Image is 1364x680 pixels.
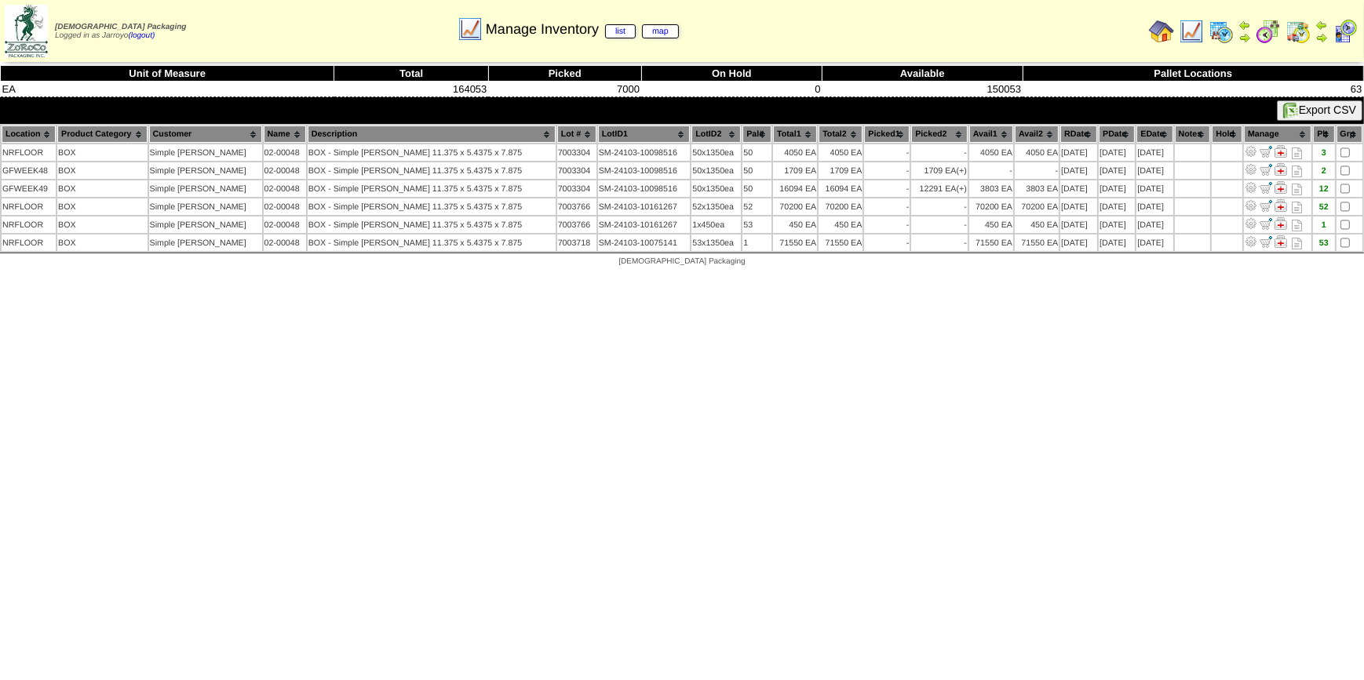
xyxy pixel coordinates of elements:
[1015,216,1059,233] td: 450 EA
[1060,125,1097,143] th: RDate
[308,216,556,233] td: BOX - Simple [PERSON_NAME] 11.375 x 5.4375 x 7.875
[1099,144,1135,161] td: [DATE]
[1099,198,1135,215] td: [DATE]
[598,162,691,179] td: SM-24103-10098516
[819,216,863,233] td: 450 EA
[1292,184,1302,195] i: Note
[1275,145,1287,158] img: Manage Hold
[308,180,556,197] td: BOX - Simple [PERSON_NAME] 11.375 x 5.4375 x 7.875
[57,144,147,161] td: BOX
[557,125,596,143] th: Lot #
[864,144,910,161] td: -
[969,235,1013,251] td: 71550 EA
[1060,180,1097,197] td: [DATE]
[308,144,556,161] td: BOX - Simple [PERSON_NAME] 11.375 x 5.4375 x 7.875
[57,235,147,251] td: BOX
[1314,202,1333,212] div: 52
[819,235,863,251] td: 71550 EA
[1245,235,1257,248] img: Adjust
[334,82,489,97] td: 164053
[822,66,1023,82] th: Available
[618,257,745,266] span: [DEMOGRAPHIC_DATA] Packaging
[1015,198,1059,215] td: 70200 EA
[598,180,691,197] td: SM-24103-10098516
[1015,235,1059,251] td: 71550 EA
[55,23,186,31] span: [DEMOGRAPHIC_DATA] Packaging
[598,216,691,233] td: SM-24103-10161267
[458,16,483,42] img: line_graph.gif
[1060,144,1097,161] td: [DATE]
[1015,144,1059,161] td: 4050 EA
[1238,19,1251,31] img: arrowleft.gif
[1060,216,1097,233] td: [DATE]
[1060,162,1097,179] td: [DATE]
[641,66,822,82] th: On Hold
[149,180,262,197] td: Simple [PERSON_NAME]
[598,144,691,161] td: SM-24103-10098516
[488,82,641,97] td: 7000
[149,144,262,161] td: Simple [PERSON_NAME]
[1292,165,1302,177] i: Note
[486,21,679,38] span: Manage Inventory
[911,162,968,179] td: 1709 EA
[1099,125,1135,143] th: PDate
[969,198,1013,215] td: 70200 EA
[1099,235,1135,251] td: [DATE]
[957,184,967,194] div: (+)
[911,180,968,197] td: 12291 EA
[1333,19,1358,44] img: calendarcustomer.gif
[334,66,489,82] th: Total
[2,125,56,143] th: Location
[1,66,334,82] th: Unit of Measure
[1314,166,1333,176] div: 2
[57,162,147,179] td: BOX
[1275,217,1287,230] img: Manage Hold
[1260,181,1272,194] img: Move
[969,180,1013,197] td: 3803 EA
[773,144,817,161] td: 4050 EA
[1245,181,1257,194] img: Adjust
[308,235,556,251] td: BOX - Simple [PERSON_NAME] 11.375 x 5.4375 x 7.875
[1337,125,1362,143] th: Grp
[1292,238,1302,249] i: Note
[1099,162,1135,179] td: [DATE]
[1245,163,1257,176] img: Adjust
[1136,180,1173,197] td: [DATE]
[819,198,863,215] td: 70200 EA
[1023,82,1363,97] td: 63
[1099,216,1135,233] td: [DATE]
[1292,220,1302,231] i: Note
[1314,184,1333,194] div: 12
[1277,100,1362,121] button: Export CSV
[1136,216,1173,233] td: [DATE]
[773,125,817,143] th: Total1
[149,198,262,215] td: Simple [PERSON_NAME]
[773,235,817,251] td: 71550 EA
[1015,125,1059,143] th: Avail2
[598,235,691,251] td: SM-24103-10075141
[1315,19,1328,31] img: arrowleft.gif
[149,235,262,251] td: Simple [PERSON_NAME]
[1023,66,1363,82] th: Pallet Locations
[819,125,863,143] th: Total2
[1275,199,1287,212] img: Manage Hold
[1060,198,1097,215] td: [DATE]
[691,198,741,215] td: 52x1350ea
[1245,199,1257,212] img: Adjust
[773,198,817,215] td: 70200 EA
[691,216,741,233] td: 1x450ea
[742,125,771,143] th: Pal#
[1245,145,1257,158] img: Adjust
[1015,162,1059,179] td: -
[642,24,679,38] a: map
[57,125,147,143] th: Product Category
[557,198,596,215] td: 7003766
[1260,163,1272,176] img: Move
[1175,125,1211,143] th: Notes
[911,198,968,215] td: -
[1060,235,1097,251] td: [DATE]
[1275,163,1287,176] img: Manage Hold
[264,180,306,197] td: 02-00048
[308,198,556,215] td: BOX - Simple [PERSON_NAME] 11.375 x 5.4375 x 7.875
[1314,220,1333,230] div: 1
